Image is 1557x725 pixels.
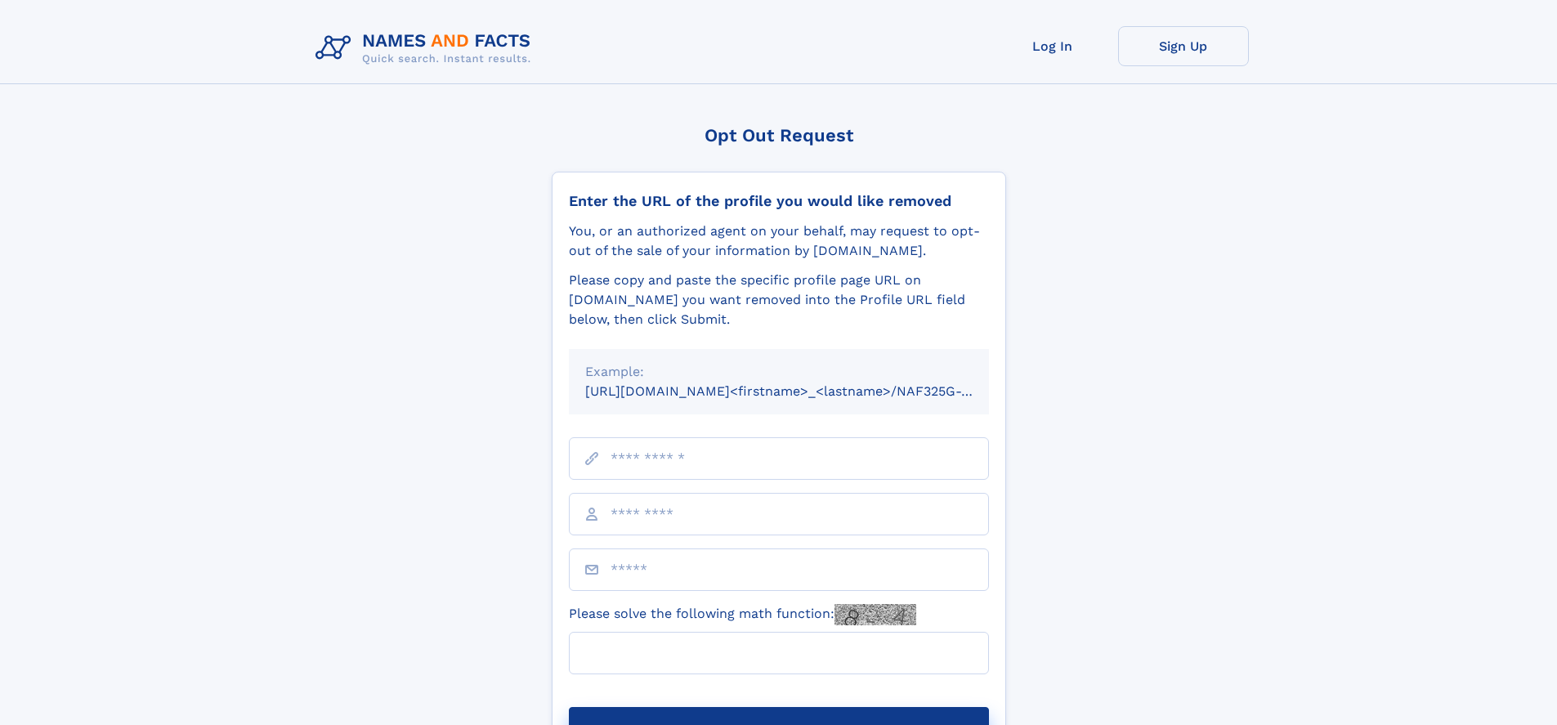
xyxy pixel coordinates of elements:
[569,192,989,210] div: Enter the URL of the profile you would like removed
[1118,26,1249,66] a: Sign Up
[569,604,916,625] label: Please solve the following math function:
[569,271,989,329] div: Please copy and paste the specific profile page URL on [DOMAIN_NAME] you want removed into the Pr...
[585,362,973,382] div: Example:
[309,26,544,70] img: Logo Names and Facts
[569,222,989,261] div: You, or an authorized agent on your behalf, may request to opt-out of the sale of your informatio...
[552,125,1006,145] div: Opt Out Request
[585,383,1020,399] small: [URL][DOMAIN_NAME]<firstname>_<lastname>/NAF325G-xxxxxxxx
[987,26,1118,66] a: Log In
